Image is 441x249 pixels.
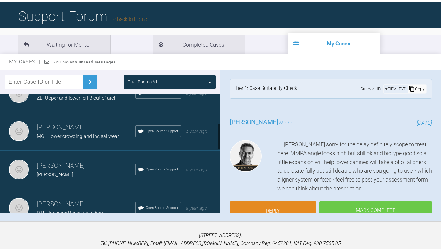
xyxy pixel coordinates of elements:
[10,232,431,247] p: [STREET_ADDRESS]. Tel: [PHONE_NUMBER], Email: [EMAIL_ADDRESS][DOMAIN_NAME], Company Reg: 6452201,...
[360,86,381,92] span: Support ID
[37,95,117,101] span: ZL- Upper and lower left 3 out of arch
[186,205,207,211] span: a year ago
[417,120,432,126] span: [DATE]
[18,35,110,54] li: Waiting for Mentor
[9,59,41,65] span: My Cases
[146,128,178,134] span: Open Source Support
[288,33,380,54] li: My Cases
[186,90,207,96] span: a year ago
[384,86,408,92] div: # FIEVJFYD
[37,210,103,216] span: D.H. Upper and lower crowding
[153,35,245,54] li: Completed Cases
[146,205,178,211] span: Open Source Support
[5,75,83,89] input: Enter Case ID or Title
[37,133,119,139] span: MG - Lower crowding and incisal wear
[235,84,297,94] div: Tier 1: Case Suitability Check
[37,172,73,178] span: [PERSON_NAME]
[230,140,262,172] img: Tif Qureshi
[9,160,29,179] img: neil noronha
[277,140,432,193] div: Hi [PERSON_NAME] sorry for the delay definitely scope to treat here. MMPA angle looks high but st...
[319,201,432,220] div: Mark Complete
[408,85,426,93] div: Copy
[9,121,29,141] img: neil noronha
[113,16,147,22] a: Back to Home
[146,167,178,172] span: Open Source Support
[186,128,207,134] span: a year ago
[85,77,95,87] img: chevronRight.28bd32b0.svg
[18,6,147,27] h1: Support Forum
[9,198,29,218] img: neil noronha
[127,79,157,85] div: Filter Boards: All
[72,60,116,64] strong: no unread messages
[37,122,135,133] h3: [PERSON_NAME]
[230,117,299,128] h3: wrote...
[53,60,116,64] span: You have
[230,201,316,220] a: Reply
[37,161,135,171] h3: [PERSON_NAME]
[37,199,135,209] h3: [PERSON_NAME]
[230,118,278,126] span: [PERSON_NAME]
[186,167,207,173] span: a year ago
